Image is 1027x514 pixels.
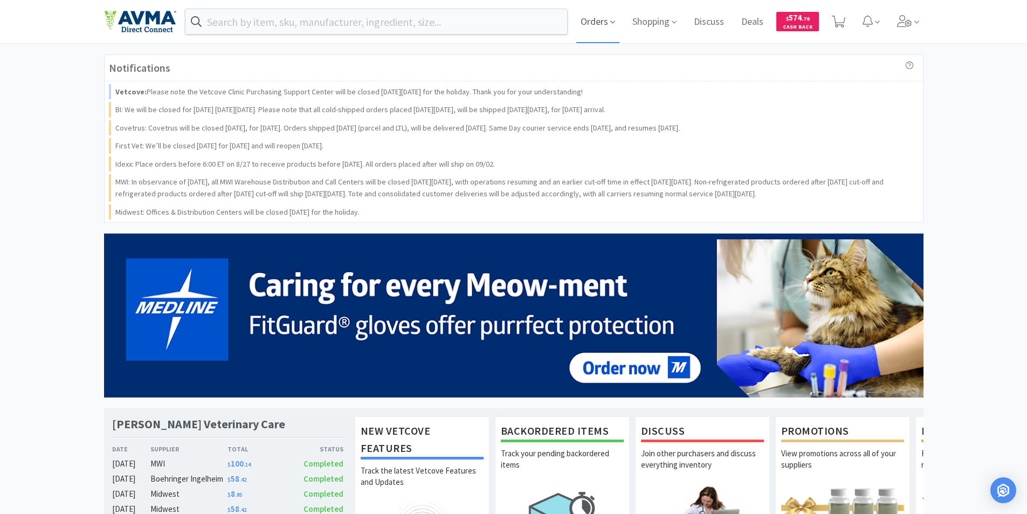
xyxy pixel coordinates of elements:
span: Completed [304,474,343,484]
span: Completed [304,458,343,469]
input: Search by item, sku, manufacturer, ingredient, size... [185,9,568,34]
div: Boehringer Ingelheim [150,472,228,485]
span: $ [228,476,231,483]
a: [DATE]Midwest$8.95Completed [112,488,344,501]
p: Join other purchasers and discuss everything inventory [641,448,764,485]
img: e4e33dab9f054f5782a47901c742baa9_102.png [104,10,176,33]
div: [DATE] [112,488,151,501]
p: MWI: In observance of [DATE], all MWI Warehouse Distribution and Call Centers will be closed [DAT... [115,176,914,200]
p: Idexx: Place orders before 6:00 ET on 8/27 to receive products before [DATE]. All orders placed a... [115,158,495,170]
a: Discuss [690,17,728,27]
div: Status [286,444,344,454]
p: Please note the Vetcove Clinic Purchasing Support Center will be closed [DATE][DATE] for the holi... [115,86,583,98]
span: $ [228,461,231,468]
p: Track your pending backordered items [501,448,624,485]
p: Midwest: Offices & Distribution Centers will be closed [DATE] for the holiday. [115,206,360,218]
a: Deals [737,17,768,27]
h1: Promotions [781,422,904,442]
div: MWI [150,457,228,470]
span: 58 [228,504,246,514]
h3: Notifications [109,59,170,77]
a: [DATE]Boehringer Ingelheim$58.42Completed [112,472,344,485]
span: 574 [786,12,810,23]
p: First Vet: We’ll be closed [DATE] for [DATE] and will reopen [DATE]. [115,140,323,152]
span: 8 [228,489,242,499]
span: 100 [228,458,251,469]
span: $ [228,506,231,513]
h1: Discuss [641,422,764,442]
span: $ [228,491,231,498]
p: Track the latest Vetcove Features and Updates [361,465,484,503]
span: . 42 [239,506,246,513]
div: Midwest [150,488,228,501]
span: Cash Back [783,24,812,31]
img: 5b85490d2c9a43ef9873369d65f5cc4c_481.png [104,234,923,398]
div: Date [112,444,151,454]
h1: [PERSON_NAME] Veterinary Care [112,416,285,432]
div: Total [228,444,286,454]
span: 58 [228,474,246,484]
span: . 14 [244,461,251,468]
h1: Backordered Items [501,422,624,442]
a: [DATE]MWI$100.14Completed [112,457,344,470]
p: View promotions across all of your suppliers [781,448,904,485]
span: . 42 [239,476,246,483]
a: $574.76Cash Back [776,7,819,36]
p: Covetrus: Covetrus will be closed [DATE], for [DATE]. Orders shipped [DATE] (parcel and LTL), wil... [115,122,680,134]
span: . 76 [802,15,810,22]
span: Completed [304,489,343,499]
div: [DATE] [112,457,151,470]
div: Open Intercom Messenger [990,477,1016,503]
span: . 95 [235,491,242,498]
p: BI: We will be closed for [DATE] [DATE][DATE]. Please note that all cold-shipped orders placed [D... [115,104,605,115]
div: Supplier [150,444,228,454]
h1: New Vetcove Features [361,422,484,460]
div: [DATE] [112,472,151,485]
strong: Vetcove: [115,87,147,97]
span: Completed [304,504,343,514]
span: $ [786,15,789,22]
